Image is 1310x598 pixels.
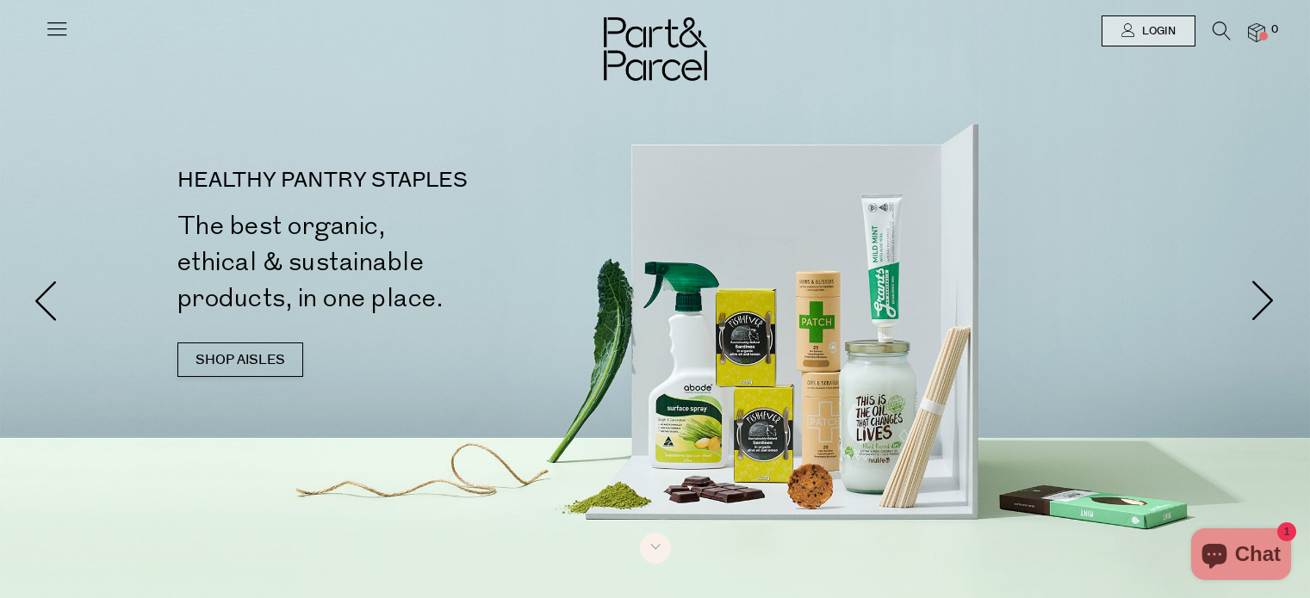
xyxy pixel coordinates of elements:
[177,342,303,377] a: SHOP AISLES
[1267,22,1282,38] span: 0
[1248,23,1265,41] a: 0
[177,208,662,317] h2: The best organic, ethical & sustainable products, in one place.
[1186,528,1296,584] inbox-online-store-chat: Shopify online store chat
[177,170,662,191] p: HEALTHY PANTRY STAPLES
[1102,15,1195,46] a: Login
[604,17,707,81] img: Part&Parcel
[1138,24,1176,39] span: Login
